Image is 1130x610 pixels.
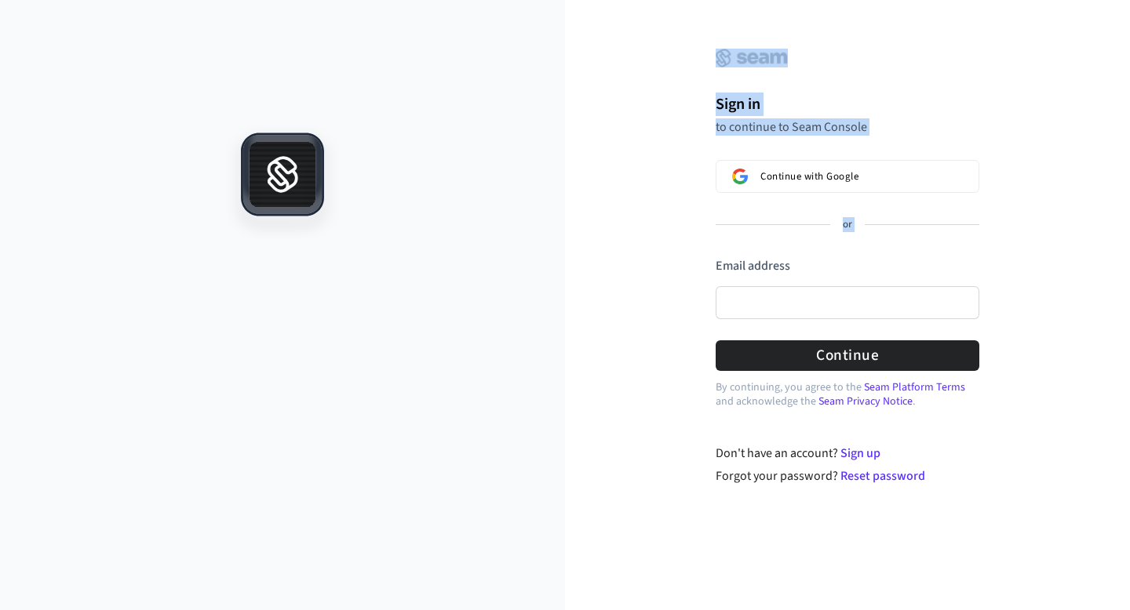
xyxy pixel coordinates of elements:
p: By continuing, you agree to the and acknowledge the . [716,380,979,408]
h1: Sign in [716,93,979,116]
img: Sign in with Google [732,169,748,184]
img: Seam Console [716,49,788,67]
label: Email address [716,257,790,274]
span: Continue with Google [760,170,858,183]
p: to continue to Seam Console [716,119,979,135]
button: Sign in with GoogleContinue with Google [716,160,979,193]
a: Reset password [840,467,925,485]
a: Sign up [840,445,880,462]
a: Seam Platform Terms [864,379,965,395]
p: or [843,218,852,232]
div: Don't have an account? [716,444,980,463]
button: Continue [716,340,979,371]
a: Seam Privacy Notice [818,394,913,409]
div: Forgot your password? [716,467,980,485]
